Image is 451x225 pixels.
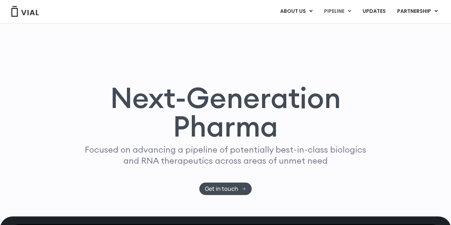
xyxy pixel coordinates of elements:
[82,144,369,166] p: Focused on advancing a pipeline of potentially best-in-class biologics and RNA therapeutics acros...
[205,186,238,191] span: Get in touch
[357,5,391,17] a: UPDATES
[275,5,318,17] a: ABOUT USMenu Toggle
[11,6,39,17] img: Vial Logo
[199,183,252,195] a: Get in touch
[71,83,380,140] h1: Next-Generation Pharma
[391,5,444,17] a: PARTNERSHIPMenu Toggle
[318,5,357,17] a: PIPELINEMenu Toggle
